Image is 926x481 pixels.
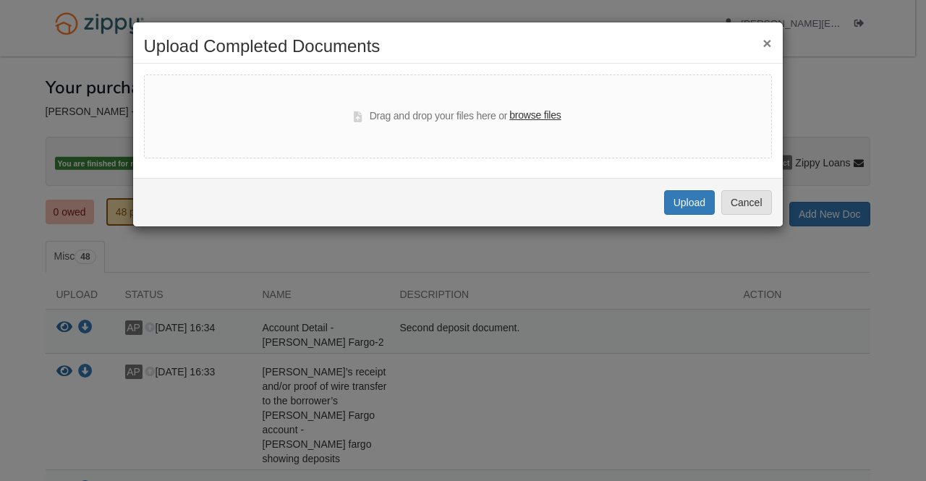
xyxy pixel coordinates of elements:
label: browse files [509,108,561,124]
button: Cancel [721,190,772,215]
div: Drag and drop your files here or [354,108,561,125]
button: × [763,35,771,51]
button: Upload [664,190,715,215]
h2: Upload Completed Documents [144,37,772,56]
